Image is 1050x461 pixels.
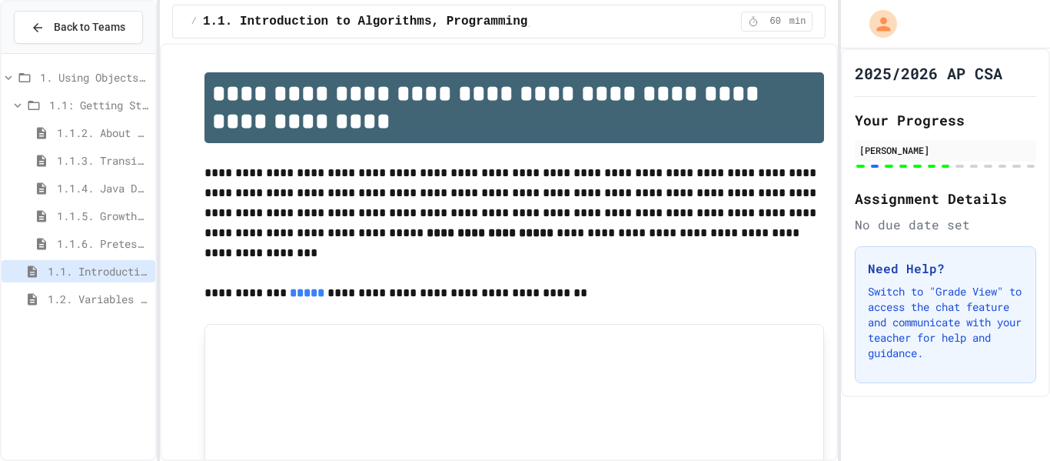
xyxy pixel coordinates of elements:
span: 1.1.3. Transitioning from AP CSP to AP CSA [57,152,149,169]
p: Switch to "Grade View" to access the chat feature and communicate with your teacher for help and ... [868,284,1023,361]
span: 1. Using Objects and Methods [40,69,149,85]
span: 1.1. Introduction to Algorithms, Programming, and Compilers [203,12,639,31]
span: 1.1.5. Growth Mindset and Pair Programming [57,208,149,224]
div: No due date set [855,215,1036,234]
span: 1.1.6. Pretest for the AP CSA Exam [57,236,149,252]
span: 1.1. Introduction to Algorithms, Programming, and Compilers [48,263,149,279]
h2: Assignment Details [855,188,1036,209]
iframe: chat widget [985,399,1035,446]
div: [PERSON_NAME] [859,143,1032,157]
span: / [191,15,197,28]
span: min [789,15,806,28]
span: 1.1.2. About the AP CSA Exam [57,125,149,141]
div: My Account [853,6,901,42]
h3: Need Help? [868,259,1023,278]
span: 60 [763,15,788,28]
span: Back to Teams [54,19,125,35]
h2: Your Progress [855,109,1036,131]
h1: 2025/2026 AP CSA [855,62,1002,84]
span: 1.2. Variables and Data Types [48,291,149,307]
button: Back to Teams [14,11,143,44]
span: 1.1: Getting Started [49,97,149,113]
span: 1.1.4. Java Development Environments [57,180,149,196]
